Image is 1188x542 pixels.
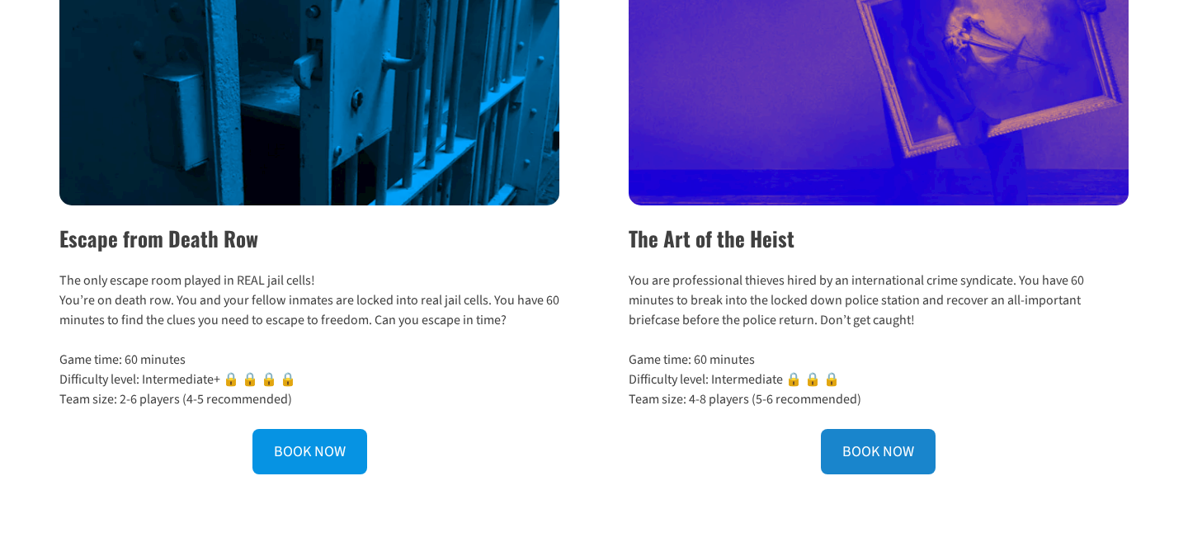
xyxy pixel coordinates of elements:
[821,429,936,474] a: BOOK NOW
[629,271,1129,330] p: You are professional thieves hired by an international crime syndicate. You have 60 minutes to br...
[59,271,559,330] p: The only escape room played in REAL jail cells! You’re on death row. You and your fellow inmates ...
[252,429,367,474] a: BOOK NOW
[59,350,559,409] p: Game time: 60 minutes Difficulty level: Intermediate+ 🔒 🔒 🔒 🔒 Team size: 2-6 players (4-5 recomme...
[629,350,1129,409] p: Game time: 60 minutes Difficulty level: Intermediate 🔒 🔒 🔒 Team size: 4-8 players (5-6 recommended)
[629,223,1129,254] h2: The Art of the Heist
[59,223,559,254] h2: Escape from Death Row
